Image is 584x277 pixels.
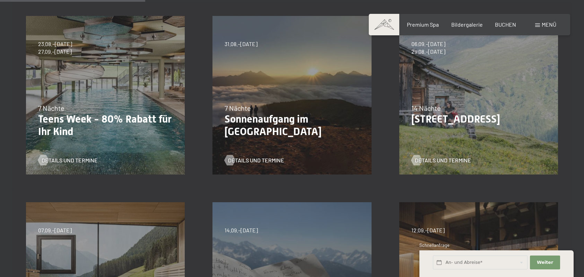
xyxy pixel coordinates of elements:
[537,259,553,266] span: Weiter
[411,157,471,164] a: Details und Termine
[38,104,64,112] span: 7 Nächte
[38,226,72,234] span: 07.09.–[DATE]
[225,157,284,164] a: Details und Termine
[42,157,98,164] span: Details und Termine
[225,104,251,112] span: 7 Nächte
[451,21,483,28] a: Bildergalerie
[411,48,445,55] span: 29.08.–[DATE]
[225,113,359,138] p: Sonnenaufgang im [GEOGRAPHIC_DATA]
[411,104,441,112] span: 14 Nächte
[225,226,258,234] span: 14.09.–[DATE]
[38,113,173,138] p: Teens Week - 80% Rabatt für Ihr Kind
[38,157,98,164] a: Details und Termine
[495,21,516,28] a: BUCHEN
[411,113,546,125] p: [STREET_ADDRESS]
[411,40,445,48] span: 06.09.–[DATE]
[407,21,439,28] a: Premium Spa
[542,21,556,28] span: Menü
[225,40,258,48] span: 31.08.–[DATE]
[38,40,72,48] span: 23.08.–[DATE]
[415,157,471,164] span: Details und Termine
[38,48,72,55] span: 27.09.–[DATE]
[419,242,450,248] span: Schnellanfrage
[530,256,560,270] button: Weiter
[411,226,445,234] span: 12.09.–[DATE]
